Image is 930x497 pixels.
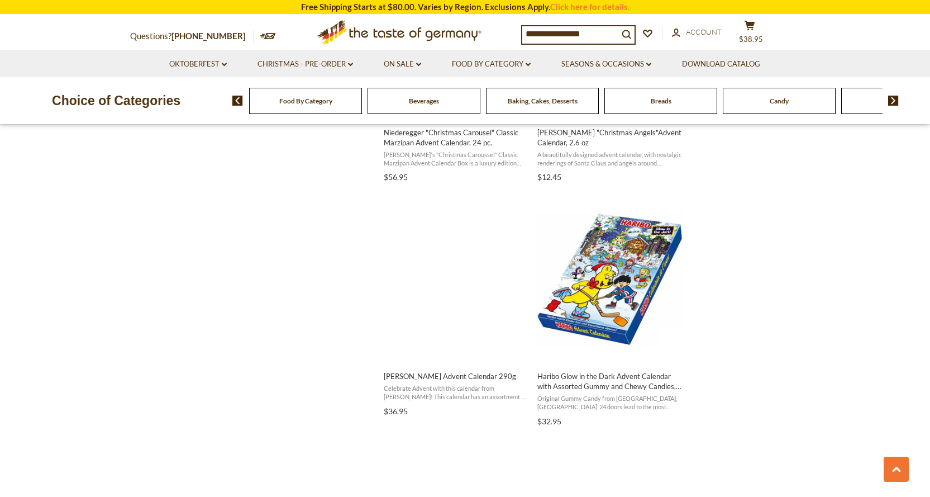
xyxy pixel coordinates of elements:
[171,31,246,41] a: [PHONE_NUMBER]
[257,58,353,70] a: Christmas - PRE-ORDER
[452,58,531,70] a: Food By Category
[536,205,684,353] img: Haribo Glow in the Dark Advent Calendar with Assorted Gummy and Chewy Candies, 24 Treat Size Bags...
[508,97,578,105] a: Baking, Cakes, Desserts
[672,26,722,39] a: Account
[384,150,528,168] span: [PERSON_NAME]'s "Christmas Caroussel" Classic Marzipan Advent Calendar Box is a luxury edition th...
[651,97,671,105] a: Breads
[384,172,408,182] span: $56.95
[409,97,439,105] a: Beverages
[537,127,682,148] span: [PERSON_NAME] "Christmas Angels"Advent Calendar, 2.6 oz
[384,127,528,148] span: Niederegger "Christmas Carousel" Classic Marzipan Advent Calendar, 24 pc.
[384,58,421,70] a: On Sale
[537,172,561,182] span: $12.45
[279,97,332,105] a: Food By Category
[739,35,763,44] span: $38.95
[169,58,227,70] a: Oktoberfest
[733,20,767,48] button: $38.95
[384,384,528,401] span: Celebrate Advent with this calendar from [PERSON_NAME]! This calendar has an assortment of 4 [PER...
[561,58,651,70] a: Seasons & Occasions
[537,394,682,411] span: Original Gummy Candy from [GEOGRAPHIC_DATA], [GEOGRAPHIC_DATA]. 24 doors lead to the most famous ...
[536,195,684,430] a: Haribo Glow in the Dark Advent Calendar with Assorted Gummy and Chewy Candies, 24 Treat Size Bags...
[550,2,629,12] a: Click here for details.
[537,371,682,391] span: Haribo Glow in the Dark Advent Calendar with Assorted Gummy and Chewy Candies, 24 Treat Size Bags...
[770,97,789,105] a: Candy
[537,150,682,168] span: A beautifully designed advent calendar, with nostalgic renderings of Santa Claus and angels aroun...
[384,406,408,416] span: $36.95
[232,96,243,106] img: previous arrow
[888,96,899,106] img: next arrow
[382,205,530,353] img: Lambertz Advent Calendar 290g
[384,371,528,381] span: [PERSON_NAME] Advent Calendar 290g
[686,27,722,36] span: Account
[382,195,530,420] a: Lambertz Advent Calendar 290g
[130,29,254,44] p: Questions?
[537,416,561,426] span: $32.95
[682,58,760,70] a: Download Catalog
